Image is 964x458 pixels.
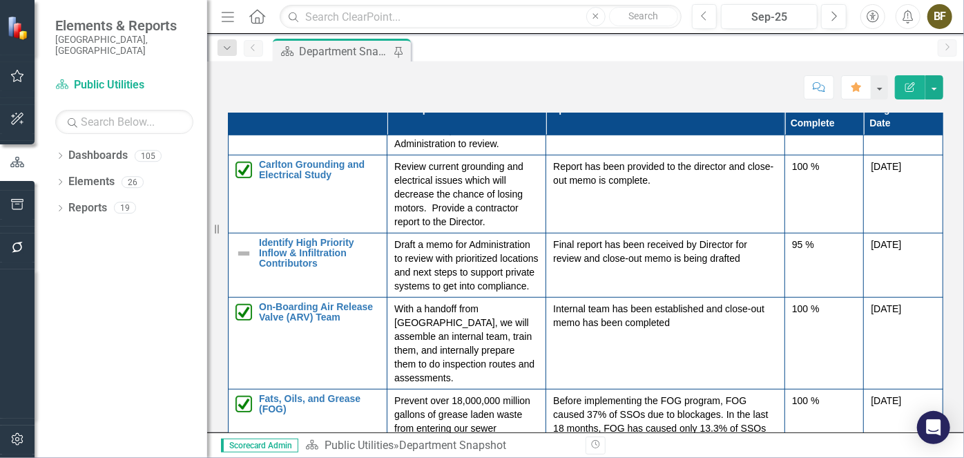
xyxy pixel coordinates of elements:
a: On-Boarding Air Release Valve (ARV) Team [259,302,380,323]
a: Carlton Grounding and Electrical Study [259,160,380,181]
small: [GEOGRAPHIC_DATA], [GEOGRAPHIC_DATA] [55,34,193,57]
td: Double-Click to Edit Right Click for Context Menu [229,155,387,233]
span: Search [628,10,658,21]
td: Double-Click to Edit [864,297,943,389]
div: 100 % [792,160,857,173]
td: Double-Click to Edit [387,297,546,389]
span: Scorecard Admin [221,439,298,452]
div: » [305,438,575,454]
button: Search [609,7,678,26]
a: Fats, Oils, and Grease (FOG) [259,394,380,415]
span: [DATE] [871,303,901,314]
img: Completed [235,304,252,321]
a: Elements [68,174,115,190]
td: Double-Click to Edit [546,155,785,233]
span: [DATE] [871,395,901,406]
img: Completed [235,396,252,412]
td: Double-Click to Edit [784,233,864,297]
td: Double-Click to Edit [546,233,785,297]
a: Public Utilities [55,77,193,93]
div: Department Snapshot [299,43,390,60]
img: Completed [235,162,252,178]
input: Search Below... [55,110,193,134]
a: Identify High Priority Inflow & Infiltration Contributors [259,238,380,269]
div: 100 % [792,302,857,316]
div: Sep-25 [726,9,813,26]
td: Double-Click to Edit [387,155,546,233]
input: Search ClearPoint... [280,5,681,29]
td: Double-Click to Edit Right Click for Context Menu [229,233,387,297]
div: 95 % [792,238,857,251]
div: Department Snapshot [399,439,506,452]
a: Public Utilities [325,439,394,452]
p: Final report has been received by Director for review and close-out memo is being drafted [553,238,778,265]
div: Open Intercom Messenger [917,411,950,444]
p: Report has been provided to the director and close-out memo is complete. [553,160,778,187]
a: Reports [68,200,107,216]
td: Double-Click to Edit Right Click for Context Menu [229,297,387,389]
td: Double-Click to Edit [784,297,864,389]
p: Internal team has been established and close-out memo has been completed [553,302,778,330]
p: With a handoff from [GEOGRAPHIC_DATA], we will assemble an internal team, train them, and interna... [394,302,539,385]
span: [DATE] [871,161,901,172]
p: Review current grounding and electrical issues which will decrease the chance of losing motors. P... [394,160,539,229]
td: Double-Click to Edit [864,155,943,233]
button: Sep-25 [721,4,818,29]
div: 100 % [792,394,857,408]
td: Double-Click to Edit [546,297,785,389]
div: 26 [122,176,144,188]
td: Double-Click to Edit [864,233,943,297]
span: [DATE] [871,239,901,250]
img: Not Defined [235,245,252,262]
p: Draft a memo for Administration to review with prioritized locations and next steps to support pr... [394,238,539,293]
td: Double-Click to Edit [784,155,864,233]
td: Double-Click to Edit [387,233,546,297]
div: 19 [114,202,136,214]
img: ClearPoint Strategy [7,16,31,40]
button: BF [927,4,952,29]
span: Elements & Reports [55,17,193,34]
div: 105 [135,150,162,162]
a: Dashboards [68,148,128,164]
